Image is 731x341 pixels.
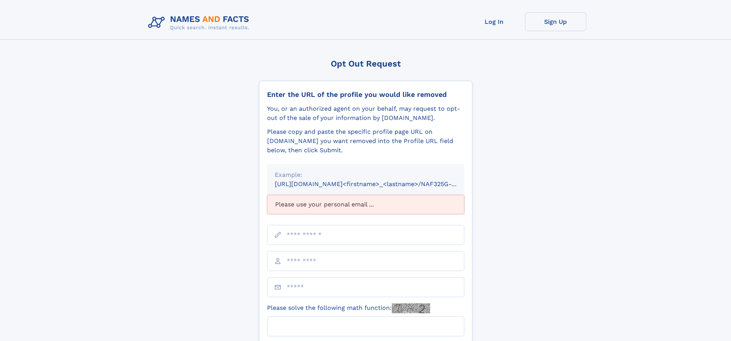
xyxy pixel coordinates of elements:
small: [URL][DOMAIN_NAME]<firstname>_<lastname>/NAF325G-xxxxxxxx [275,180,479,188]
div: Example: [275,170,457,180]
div: You, or an authorized agent on your behalf, may request to opt-out of the sale of your informatio... [267,104,464,123]
img: Logo Names and Facts [145,12,256,33]
div: Enter the URL of the profile you would like removed [267,90,464,99]
a: Log In [464,12,525,31]
div: Please use your personal email ... [267,195,464,214]
a: Sign Up [525,12,586,31]
div: Please copy and paste the specific profile page URL on [DOMAIN_NAME] you want removed into the Pr... [267,127,464,155]
div: Opt Out Request [259,59,472,68]
label: Please solve the following math function: [267,303,430,313]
